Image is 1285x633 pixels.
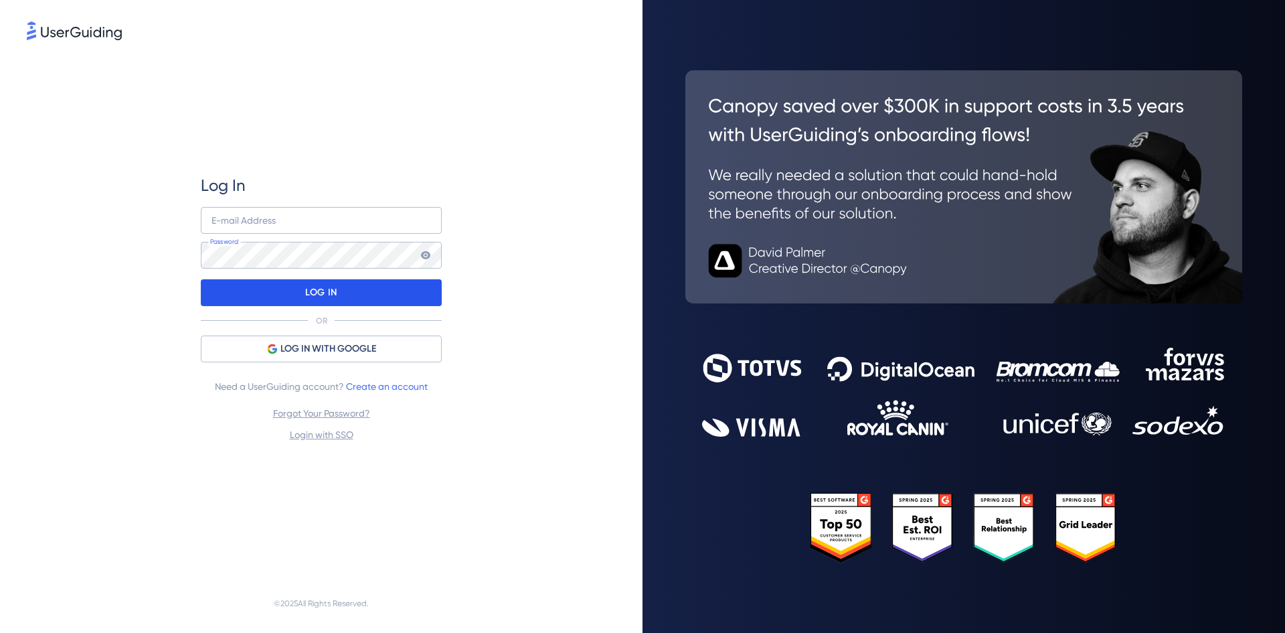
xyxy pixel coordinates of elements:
[305,282,337,303] p: LOG IN
[685,70,1242,303] img: 26c0aa7c25a843aed4baddd2b5e0fa68.svg
[280,341,376,357] span: LOG IN WITH GOOGLE
[810,493,1117,563] img: 25303e33045975176eb484905ab012ff.svg
[273,408,370,419] a: Forgot Your Password?
[346,381,428,392] a: Create an account
[274,595,369,612] span: © 2025 All Rights Reserved.
[290,429,353,440] a: Login with SSO
[316,315,327,326] p: OR
[201,207,442,234] input: example@company.com
[215,378,428,395] span: Need a UserGuiding account?
[702,348,1225,437] img: 9302ce2ac39453076f5bc0f2f2ca889b.svg
[27,21,122,40] img: 8faab4ba6bc7696a72372aa768b0286c.svg
[201,175,246,196] span: Log In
